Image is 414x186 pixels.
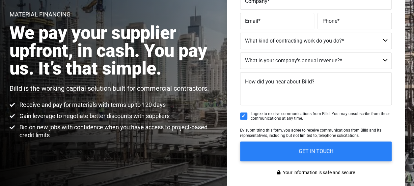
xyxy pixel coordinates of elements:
h2: We pay your supplier upfront, in cash. You pay us. It’s that simple. [10,24,214,77]
span: Gain leverage to negotiate better discounts with suppliers [18,112,170,120]
input: I agree to receive communications from Billd. You may unsubscribe from these communications at an... [240,112,247,120]
span: I agree to receive communications from Billd. You may unsubscribe from these communications at an... [251,111,392,121]
span: Email [245,18,258,24]
p: Billd is the working capital solution built for commercial contractors. [10,84,209,93]
span: Bid on new jobs with confidence when you have access to project-based credit limits [18,123,214,139]
h1: Material Financing [10,12,70,17]
span: Your information is safe and secure [281,168,355,177]
span: Receive and pay for materials with terms up to 120 days [18,101,166,109]
input: GET IN TOUCH [240,141,392,161]
span: How did you hear about Billd? [245,78,315,85]
span: Phone [322,18,337,24]
span: By submitting this form, you agree to receive communications from Billd and its representatives, ... [240,128,381,138]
